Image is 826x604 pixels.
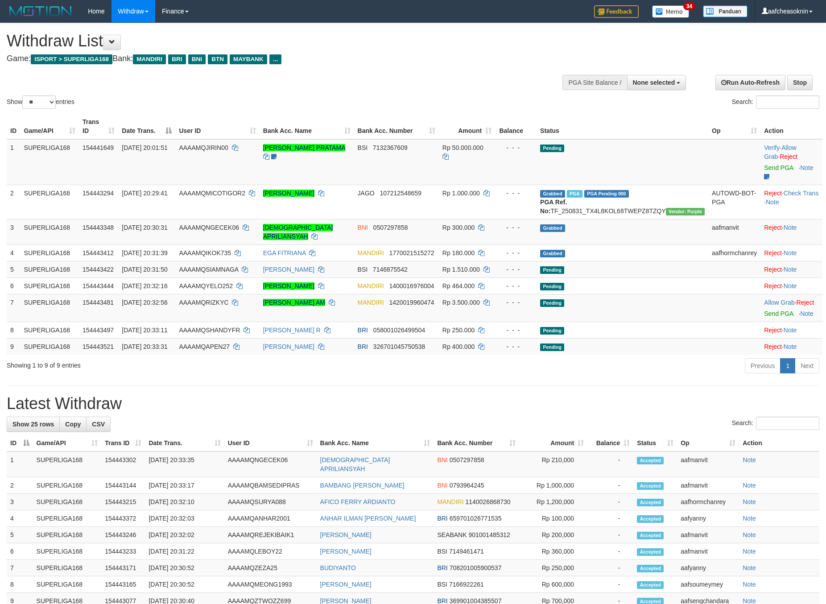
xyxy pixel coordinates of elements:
[92,421,105,428] span: CSV
[224,451,317,477] td: AAAAMQNGECEK06
[708,244,760,261] td: aafhormchanrey
[784,282,797,290] a: Note
[83,190,114,197] span: 154443294
[33,494,102,510] td: SUPERLIGA168
[756,417,819,430] input: Search:
[756,95,819,109] input: Search:
[373,266,408,273] span: Copy 7146875542 to clipboard
[450,482,484,489] span: Copy 0793964245 to clipboard
[145,494,224,510] td: [DATE] 20:32:10
[101,510,145,527] td: 154443372
[145,527,224,543] td: [DATE] 20:32:02
[587,510,633,527] td: -
[101,477,145,494] td: 154443144
[760,338,822,355] td: ·
[224,510,317,527] td: AAAAMQANHAR2001
[519,560,587,576] td: Rp 250,000
[760,294,822,322] td: ·
[787,75,813,90] a: Stop
[442,144,483,151] span: Rp 50.000.000
[764,190,782,197] a: Reject
[7,95,74,109] label: Show entries
[584,190,629,198] span: PGA Pending
[358,343,368,350] span: BRI
[7,114,21,139] th: ID
[224,477,317,494] td: AAAAMQBAMSEDIPRAS
[179,343,230,350] span: AAAAMQAPEN27
[7,576,33,593] td: 8
[33,451,102,477] td: SUPERLIGA168
[179,282,233,290] span: AAAAMQYELO252
[637,499,664,506] span: Accepted
[179,190,245,197] span: AAAAMQMICOTIGOR2
[320,581,372,588] a: [PERSON_NAME]
[587,451,633,477] td: -
[12,421,54,428] span: Show 25 rows
[450,515,502,522] span: Copy 659701026771535 to clipboard
[101,451,145,477] td: 154443302
[122,327,167,334] span: [DATE] 20:33:11
[7,435,33,451] th: ID: activate to sort column descending
[86,417,111,432] a: CSV
[800,164,814,171] a: Note
[743,482,756,489] a: Note
[637,548,664,556] span: Accepted
[122,190,167,197] span: [DATE] 20:29:41
[743,564,756,571] a: Note
[122,249,167,256] span: [DATE] 20:31:39
[743,456,756,463] a: Note
[263,249,306,256] a: EGA FITRIANA
[442,282,475,290] span: Rp 464.000
[263,224,333,240] a: [DEMOGRAPHIC_DATA] APRILIANSYAH
[7,543,33,560] td: 6
[764,266,782,273] a: Reject
[358,266,368,273] span: BSI
[442,299,480,306] span: Rp 3.500.000
[31,54,112,64] span: ISPORT > SUPERLIGA168
[320,548,372,555] a: [PERSON_NAME]
[437,498,463,505] span: MANDIRI
[677,527,739,543] td: aafmanvit
[437,515,447,522] span: BRI
[320,564,356,571] a: BUDIYANTO
[677,435,739,451] th: Op: activate to sort column ascending
[519,451,587,477] td: Rp 210,000
[358,282,384,290] span: MANDIRI
[732,95,819,109] label: Search:
[7,560,33,576] td: 7
[320,515,416,522] a: ANHAR ILMAN [PERSON_NAME]
[21,261,79,277] td: SUPERLIGA168
[760,322,822,338] td: ·
[442,249,475,256] span: Rp 180.000
[122,343,167,350] span: [DATE] 20:33:31
[224,527,317,543] td: AAAAMQREJEKIBAIK1
[732,417,819,430] label: Search:
[540,190,565,198] span: Grabbed
[118,114,175,139] th: Date Trans.: activate to sort column descending
[677,543,739,560] td: aafmanvit
[442,266,480,273] span: Rp 1.510.000
[33,510,102,527] td: SUPERLIGA168
[637,482,664,490] span: Accepted
[179,249,231,256] span: AAAAMQIKOK735
[22,95,56,109] select: Showentries
[743,581,756,588] a: Note
[437,456,447,463] span: BNI
[373,224,408,231] span: Copy 0507297858 to clipboard
[540,266,564,274] span: Pending
[208,54,227,64] span: BTN
[33,576,102,593] td: SUPERLIGA168
[7,395,819,413] h1: Latest Withdraw
[224,435,317,451] th: User ID: activate to sort column ascending
[465,498,510,505] span: Copy 1140026868730 to clipboard
[795,358,819,373] a: Next
[764,310,793,317] a: Send PGA
[442,224,475,231] span: Rp 300.000
[263,299,325,306] a: [PERSON_NAME] AM
[437,548,447,555] span: BSI
[83,249,114,256] span: 154443412
[743,515,756,522] a: Note
[499,281,533,290] div: - - -
[743,498,756,505] a: Note
[133,54,166,64] span: MANDIRI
